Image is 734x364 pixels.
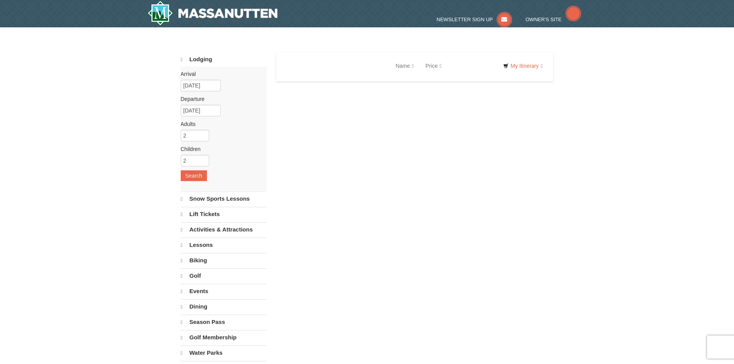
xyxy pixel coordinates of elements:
a: My Itinerary [498,60,548,72]
a: Activities & Attractions [181,222,267,237]
label: Children [181,145,261,153]
a: Lift Tickets [181,207,267,221]
a: Events [181,284,267,299]
span: Newsletter Sign Up [437,17,493,22]
a: Dining [181,299,267,314]
label: Arrival [181,70,261,78]
a: Massanutten Resort [148,1,278,25]
a: Lodging [181,52,267,67]
a: Golf Membership [181,330,267,345]
button: Search [181,170,207,181]
a: Season Pass [181,315,267,329]
a: Lessons [181,238,267,252]
span: Owner's Site [526,17,562,22]
a: Biking [181,253,267,268]
a: Newsletter Sign Up [437,17,512,22]
a: Snow Sports Lessons [181,191,267,206]
img: Massanutten Resort Logo [148,1,278,25]
label: Adults [181,120,261,128]
a: Price [420,58,447,74]
a: Water Parks [181,346,267,360]
a: Golf [181,268,267,283]
a: Name [390,58,420,74]
a: Owner's Site [526,17,581,22]
label: Departure [181,95,261,103]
